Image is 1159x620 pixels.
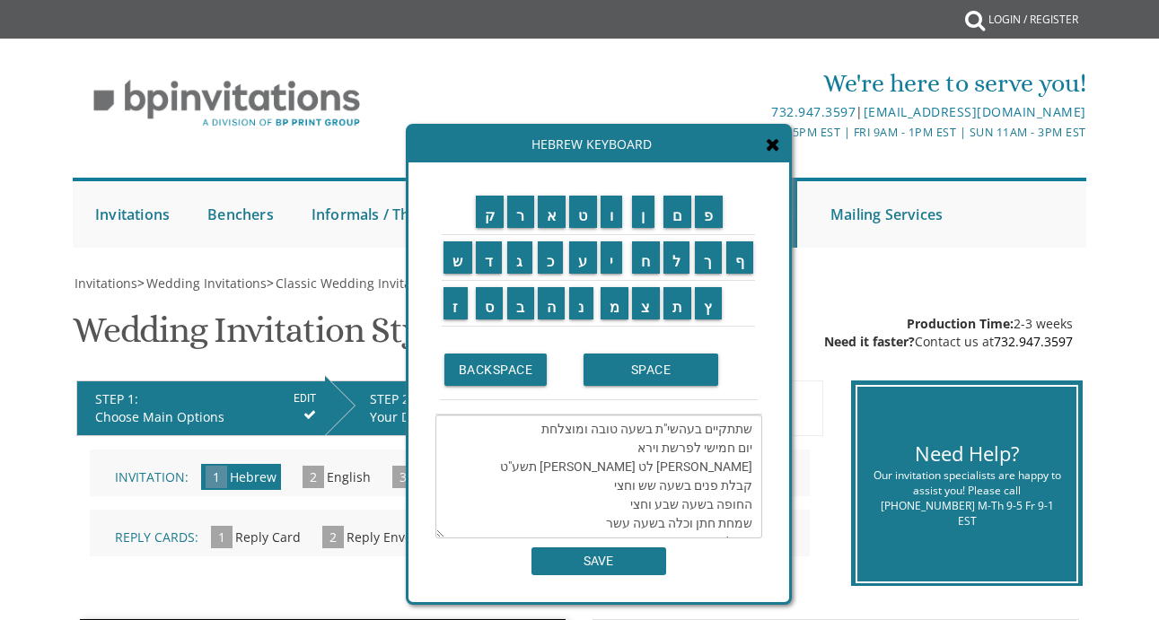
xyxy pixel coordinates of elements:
input: ן [632,196,654,228]
input: צ [632,287,660,319]
span: > [137,275,267,292]
a: Classic Wedding Invitations [274,275,441,292]
input: כ [538,241,564,274]
h1: Wedding Invitation Style 1 [73,310,468,363]
img: BP Invitation Loft [73,66,381,141]
span: Invitations [75,275,137,292]
div: M-Th 9am - 5pm EST | Fri 9am - 1pm EST | Sun 11am - 3pm EST [411,123,1086,142]
input: ת [663,287,692,319]
input: פ [695,196,723,228]
span: Invitation: [115,468,189,485]
input: ף [726,241,754,274]
div: Choose Main Options [95,408,317,426]
span: > [267,275,441,292]
span: 1 [206,466,227,488]
input: ו [601,196,623,228]
div: We're here to serve you! [411,65,1086,101]
a: Invitations [91,181,174,248]
input: ג [507,241,532,274]
input: SAVE [531,547,666,575]
input: EDIT [294,390,316,406]
a: Informals / Thank You Cards [307,181,514,248]
span: Hebrew [230,468,277,485]
input: מ [601,287,629,319]
span: 3 [392,466,414,488]
span: Wedding Invitations [146,275,267,292]
input: ט [569,196,597,228]
input: ם [663,196,692,228]
a: Benchers [203,181,278,248]
input: ק [476,196,505,228]
input: ל [663,241,690,274]
div: STEP 2: [370,390,566,408]
input: ד [476,241,503,274]
span: 2 [303,466,324,488]
iframe: chat widget [1084,548,1141,602]
input: ב [507,287,534,319]
input: א [538,196,566,228]
input: י [601,241,623,274]
div: Your Design [370,408,566,426]
input: ה [538,287,566,319]
a: Mailing Services [826,181,947,248]
span: Need it faster? [824,333,915,350]
span: Reply Card [235,528,301,546]
div: Hebrew Keyboard [408,127,789,162]
input: ס [476,287,504,319]
div: Our invitation specialists are happy to assist you! Please call [PHONE_NUMBER] M-Th 9-5 Fr 9-1 EST [871,467,1063,529]
input: נ [569,287,593,319]
div: 2-3 weeks Contact us at [824,315,1073,351]
a: Invitations [73,275,137,292]
span: Production Time: [907,315,1014,332]
a: [EMAIL_ADDRESS][DOMAIN_NAME] [864,103,1086,120]
a: Wedding Invitations [145,275,267,292]
span: Reply Cards: [115,528,198,546]
input: ע [569,241,597,274]
span: 2 [322,526,344,548]
div: STEP 1: [95,390,317,408]
span: English [327,468,371,485]
input: BACKSPACE [444,354,548,386]
input: ח [632,241,660,274]
a: 732.947.3597 [771,103,856,120]
span: Reply Envelope #1 [347,528,457,546]
a: 732.947.3597 [994,333,1073,350]
span: Classic Wedding Invitations [276,275,441,292]
input: ר [507,196,534,228]
span: 1 [211,526,233,548]
input: ז [443,287,468,319]
input: ץ [695,287,722,319]
div: Need Help? [871,440,1063,467]
div: | [411,101,1086,123]
input: ך [695,241,722,274]
input: SPACE [584,354,718,386]
input: ש [443,241,472,274]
